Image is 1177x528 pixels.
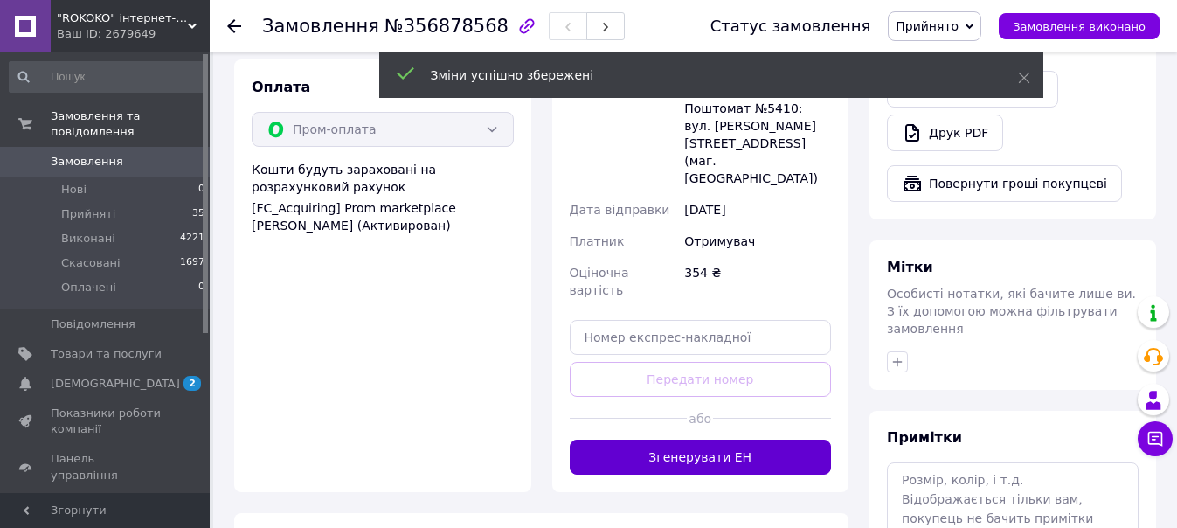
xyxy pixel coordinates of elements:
[431,66,974,84] div: Зміни успішно збережені
[681,58,834,194] div: м. [GEOGRAPHIC_DATA] ([GEOGRAPHIC_DATA].), Поштомат №5410: вул. [PERSON_NAME][STREET_ADDRESS] (ма...
[999,13,1160,39] button: Замовлення виконано
[61,206,115,222] span: Прийняті
[887,115,1003,151] a: Друк PDF
[51,376,180,392] span: [DEMOGRAPHIC_DATA]
[51,154,123,170] span: Замовлення
[198,182,204,198] span: 0
[227,17,241,35] div: Повернутися назад
[262,16,379,37] span: Замовлення
[9,61,206,93] input: Пошук
[570,266,629,297] span: Оціночна вартість
[887,165,1122,202] button: Повернути гроші покупцеві
[183,376,201,391] span: 2
[192,206,204,222] span: 35
[570,320,832,355] input: Номер експрес-накладної
[180,255,204,271] span: 1697
[710,17,871,35] div: Статус замовлення
[1013,20,1146,33] span: Замовлення виконано
[681,257,834,306] div: 354 ₴
[681,194,834,226] div: [DATE]
[384,16,509,37] span: №356878568
[57,26,210,42] div: Ваш ID: 2679649
[51,451,162,483] span: Панель управління
[887,429,962,446] span: Примітки
[57,10,188,26] span: "ROKOKO" інтернет-магазин шпалер
[51,346,162,362] span: Товари та послуги
[61,255,121,271] span: Скасовані
[896,19,959,33] span: Прийнято
[681,226,834,257] div: Отримувач
[687,410,713,427] span: або
[887,259,933,275] span: Мітки
[887,287,1136,336] span: Особисті нотатки, які бачите лише ви. З їх допомогою можна фільтрувати замовлення
[1138,421,1173,456] button: Чат з покупцем
[570,203,670,217] span: Дата відправки
[252,161,514,234] div: Кошти будуть зараховані на розрахунковий рахунок
[252,199,514,234] div: [FC_Acquiring] Prom marketplace [PERSON_NAME] (Активирован)
[180,231,204,247] span: 4221
[51,108,210,140] span: Замовлення та повідомлення
[61,231,115,247] span: Виконані
[570,234,625,248] span: Платник
[51,316,135,332] span: Повідомлення
[570,440,832,475] button: Згенерувати ЕН
[61,182,87,198] span: Нові
[252,79,310,95] span: Оплата
[51,406,162,437] span: Показники роботи компанії
[61,280,116,295] span: Оплачені
[198,280,204,295] span: 0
